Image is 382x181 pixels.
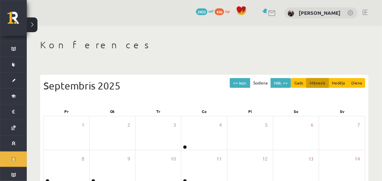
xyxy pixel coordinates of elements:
[227,107,273,116] div: Pi
[171,155,176,163] span: 10
[299,9,341,16] a: [PERSON_NAME]
[127,121,130,129] span: 2
[127,155,130,163] span: 9
[135,107,181,116] div: Tr
[273,107,319,116] div: Se
[217,155,222,163] span: 11
[7,12,27,28] a: Rīgas 1. Tālmācības vidusskola
[208,8,214,14] span: mP
[43,107,89,116] div: Pr
[271,78,291,88] button: Nāk. >>
[250,78,271,88] button: Šodiena
[173,121,176,129] span: 3
[82,121,84,129] span: 1
[215,8,224,15] span: 436
[308,155,314,163] span: 13
[82,155,84,163] span: 8
[348,78,365,88] button: Diena
[319,107,365,116] div: Sv
[357,121,360,129] span: 7
[230,78,250,88] button: << Iepr.
[196,8,207,15] span: 2433
[306,78,329,88] button: Mēnesis
[291,78,307,88] button: Gads
[263,155,268,163] span: 12
[225,8,229,14] span: xp
[215,8,233,14] a: 436 xp
[219,121,222,129] span: 4
[265,121,268,129] span: 5
[355,155,360,163] span: 14
[89,107,135,116] div: Ot
[328,78,348,88] button: Nedēļa
[181,107,227,116] div: Ce
[43,78,365,93] div: Septembris 2025
[40,39,369,51] h1: Konferences
[288,10,294,17] img: Rolands Lokmanis
[311,121,314,129] span: 6
[196,8,214,14] a: 2433 mP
